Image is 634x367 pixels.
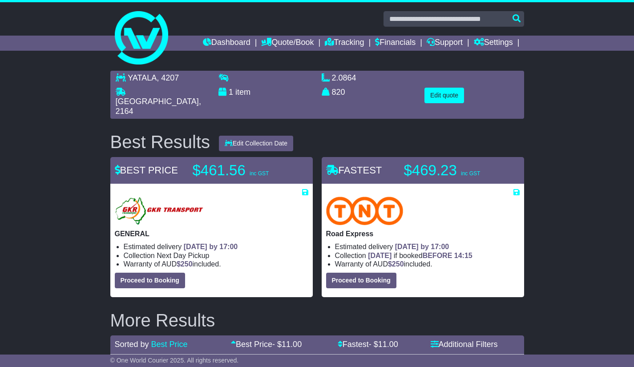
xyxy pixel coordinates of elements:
[424,88,464,103] button: Edit quote
[461,170,480,177] span: inc GST
[326,165,382,176] span: FASTEST
[184,243,238,250] span: [DATE] by 17:00
[431,340,498,349] a: Additional Filters
[423,252,452,259] span: BEFORE
[106,132,215,152] div: Best Results
[368,252,472,259] span: if booked
[325,36,364,51] a: Tracking
[115,197,205,225] img: GKR: GENERAL
[115,165,178,176] span: BEST PRICE
[282,340,302,349] span: 11.00
[326,197,404,225] img: TNT Domestic: Road Express
[124,260,308,268] li: Warranty of AUD included.
[116,97,201,116] span: , 2164
[157,73,179,82] span: , 4207
[115,340,149,349] span: Sorted by
[332,88,345,97] span: 820
[151,340,188,349] a: Best Price
[124,251,308,260] li: Collection
[454,252,472,259] span: 14:15
[203,36,250,51] a: Dashboard
[261,36,314,51] a: Quote/Book
[219,136,293,151] button: Edit Collection Date
[124,242,308,251] li: Estimated delivery
[335,260,520,268] li: Warranty of AUD included.
[368,252,392,259] span: [DATE]
[115,273,185,288] button: Proceed to Booking
[326,273,396,288] button: Proceed to Booking
[332,73,356,82] span: 2.0864
[116,97,199,106] span: [GEOGRAPHIC_DATA]
[395,243,449,250] span: [DATE] by 17:00
[335,242,520,251] li: Estimated delivery
[115,230,308,238] p: GENERAL
[375,36,416,51] a: Financials
[326,230,520,238] p: Road Express
[392,260,404,268] span: 250
[177,260,193,268] span: $
[404,161,515,179] p: $469.23
[181,260,193,268] span: 250
[229,88,233,97] span: 1
[369,340,398,349] span: - $
[110,311,524,330] h2: More Results
[388,260,404,268] span: $
[193,161,304,179] p: $461.56
[427,36,463,51] a: Support
[128,73,157,82] span: YATALA
[110,357,239,364] span: © One World Courier 2025. All rights reserved.
[338,340,398,349] a: Fastest- $11.00
[250,170,269,177] span: inc GST
[231,340,302,349] a: Best Price- $11.00
[335,251,520,260] li: Collection
[235,88,250,97] span: item
[272,340,302,349] span: - $
[474,36,513,51] a: Settings
[157,252,209,259] span: Next Day Pickup
[378,340,398,349] span: 11.00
